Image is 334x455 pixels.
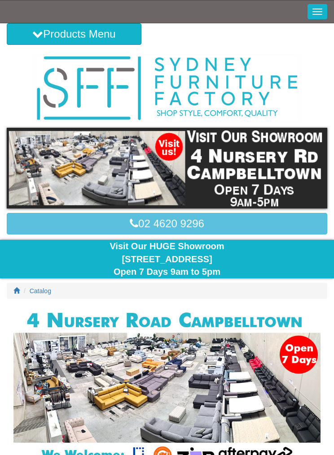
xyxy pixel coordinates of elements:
[7,128,327,208] img: showroom.gif
[7,240,327,278] div: Visit Our HUGE Showroom [STREET_ADDRESS] Open 7 Days 9am to 5pm
[30,287,51,295] a: Catalog
[7,23,141,45] button: Products Menu
[7,213,327,234] a: 02 4620 9296
[32,54,302,123] img: Sydney Furniture Factory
